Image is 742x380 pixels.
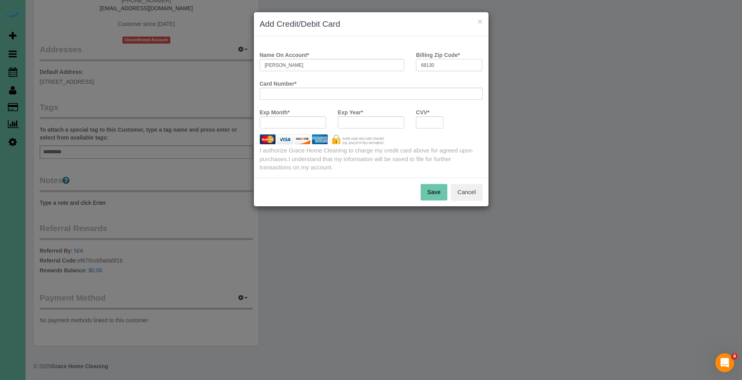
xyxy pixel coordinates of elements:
button: × [478,17,482,26]
label: Name On Account [260,48,309,59]
div: I authorize Grace Home Cleaning to charge my credit card above for agreed upon purchases. [254,146,489,171]
iframe: Intercom live chat [715,353,734,372]
button: Save [421,184,447,200]
label: Billing Zip Code [416,48,460,59]
label: CVV [416,106,429,116]
label: Card Number [260,77,297,88]
span: I understand that my information will be saved to file for further transactions on my account. [260,156,451,171]
button: Cancel [451,184,483,200]
h3: Add Credit/Debit Card [260,18,483,30]
label: Exp Month [260,106,290,116]
span: 4 [731,353,738,360]
img: credit cards [254,134,391,144]
label: Exp Year [338,106,363,116]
